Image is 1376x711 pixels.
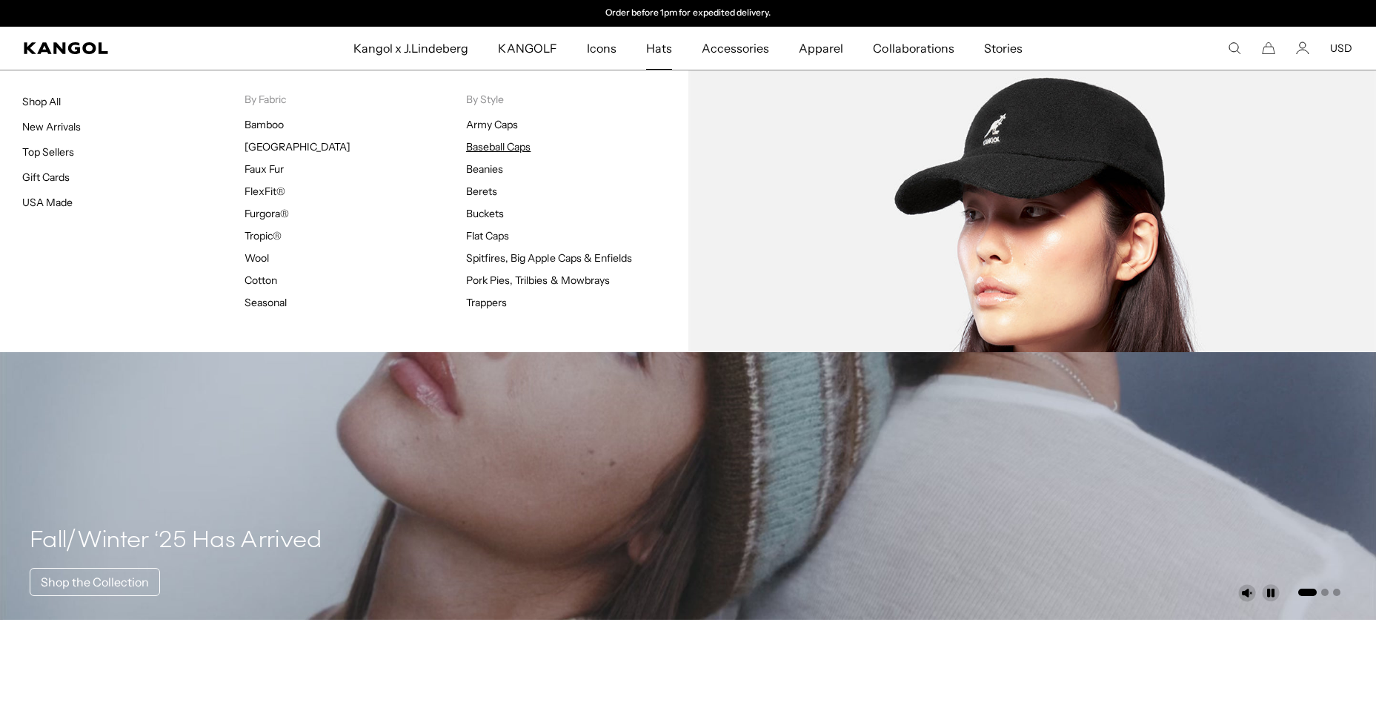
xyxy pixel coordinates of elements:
[631,27,687,70] a: Hats
[245,274,277,287] a: Cotton
[687,27,784,70] a: Accessories
[245,93,467,106] p: By Fabric
[30,568,160,596] a: Shop the Collection
[245,118,284,131] a: Bamboo
[873,27,954,70] span: Collaborations
[466,162,503,176] a: Beanies
[245,296,287,309] a: Seasonal
[24,42,233,54] a: Kangol
[466,229,509,242] a: Flat Caps
[245,229,282,242] a: Tropic®
[22,120,81,133] a: New Arrivals
[466,251,632,265] a: Spitfires, Big Apple Caps & Enfields
[1296,42,1309,55] a: Account
[536,7,841,19] div: 2 of 2
[466,118,518,131] a: Army Caps
[466,185,497,198] a: Berets
[466,207,504,220] a: Buckets
[1333,589,1340,596] button: Go to slide 3
[466,296,507,309] a: Trappers
[22,95,61,108] a: Shop All
[984,27,1023,70] span: Stories
[1321,589,1329,596] button: Go to slide 2
[245,185,285,198] a: FlexFit®
[245,140,350,153] a: [GEOGRAPHIC_DATA]
[1238,584,1256,602] button: Unmute
[30,526,322,556] h4: Fall/Winter ‘25 Has Arrived
[498,27,556,70] span: KANGOLF
[466,93,688,106] p: By Style
[536,7,841,19] slideshow-component: Announcement bar
[587,27,616,70] span: Icons
[1297,586,1340,598] ul: Select a slide to show
[245,162,284,176] a: Faux Fur
[969,27,1037,70] a: Stories
[22,145,74,159] a: Top Sellers
[339,27,484,70] a: Kangol x J.Lindeberg
[702,27,769,70] span: Accessories
[858,27,968,70] a: Collaborations
[483,27,571,70] a: KANGOLF
[605,7,771,19] p: Order before 1pm for expedited delivery.
[572,27,631,70] a: Icons
[536,7,841,19] div: Announcement
[22,171,70,184] a: Gift Cards
[646,27,672,70] span: Hats
[1298,589,1317,596] button: Go to slide 1
[245,207,289,220] a: Furgora®
[784,27,858,70] a: Apparel
[1262,584,1280,602] button: Pause
[353,27,469,70] span: Kangol x J.Lindeberg
[245,251,269,265] a: Wool
[799,27,843,70] span: Apparel
[1262,42,1275,55] button: Cart
[1228,42,1241,55] summary: Search here
[1330,42,1352,55] button: USD
[466,274,610,287] a: Pork Pies, Trilbies & Mowbrays
[22,196,73,209] a: USA Made
[466,140,531,153] a: Baseball Caps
